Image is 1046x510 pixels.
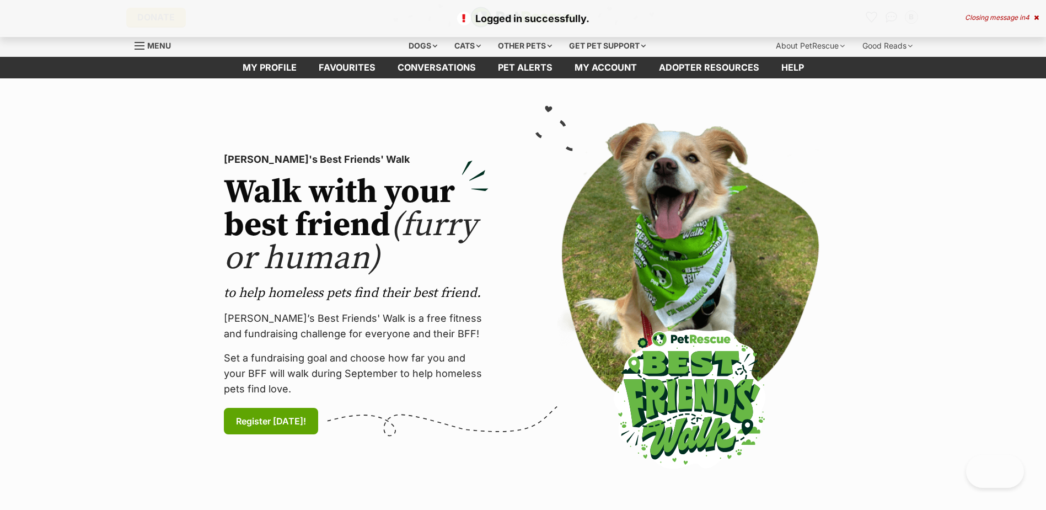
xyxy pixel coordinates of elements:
[236,415,306,428] span: Register [DATE]!
[487,57,564,78] a: Pet alerts
[564,57,648,78] a: My account
[135,35,179,55] a: Menu
[224,284,489,302] p: to help homeless pets find their best friend.
[966,455,1024,488] iframe: Help Scout Beacon - Open
[224,350,489,397] p: Set a fundraising goal and choose how far you and your BFF will walk during September to help hom...
[768,35,852,57] div: About PetRescue
[308,57,387,78] a: Favourites
[147,41,171,50] span: Menu
[561,35,653,57] div: Get pet support
[224,311,489,342] p: [PERSON_NAME]’s Best Friends' Walk is a free fitness and fundraising challenge for everyone and t...
[224,176,489,275] h2: Walk with your best friend
[855,35,920,57] div: Good Reads
[490,35,560,57] div: Other pets
[224,408,318,434] a: Register [DATE]!
[447,35,489,57] div: Cats
[770,57,815,78] a: Help
[387,57,487,78] a: conversations
[224,205,477,279] span: (furry or human)
[401,35,445,57] div: Dogs
[224,152,489,167] p: [PERSON_NAME]'s Best Friends' Walk
[232,57,308,78] a: My profile
[648,57,770,78] a: Adopter resources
